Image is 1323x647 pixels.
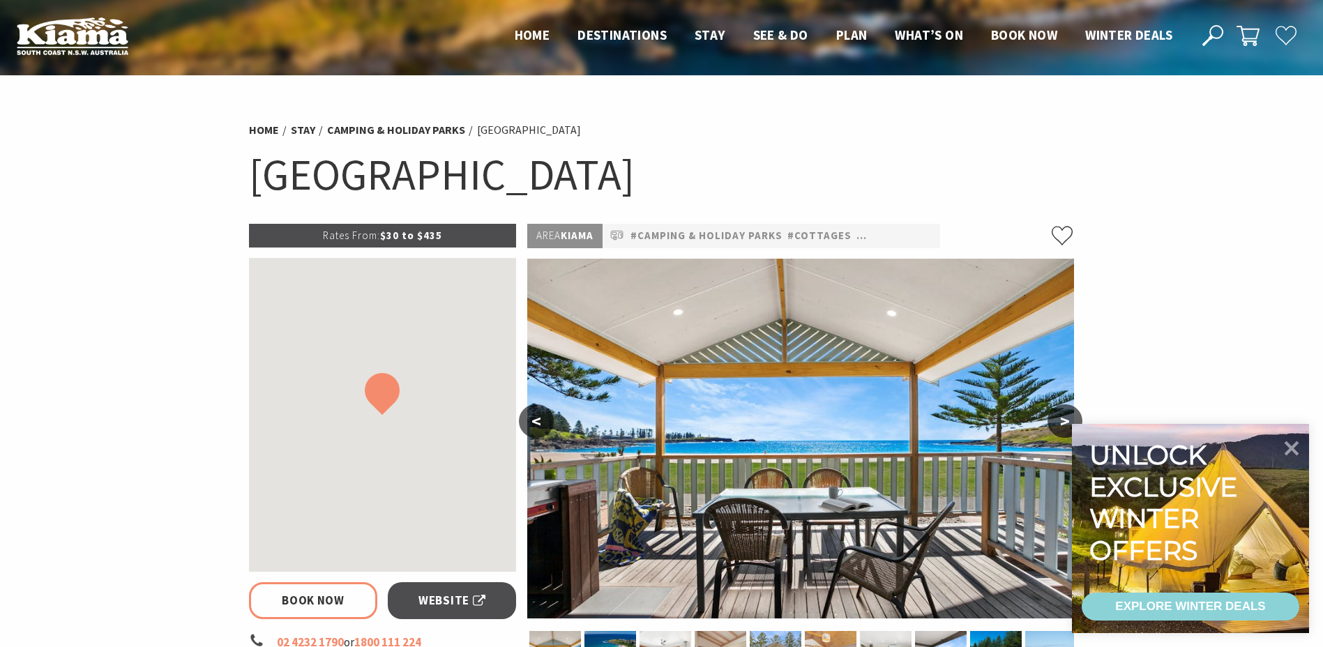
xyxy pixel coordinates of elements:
button: < [519,404,554,438]
p: Kiama [527,224,603,248]
a: Book Now [249,582,378,619]
a: Home [249,123,279,137]
span: Plan [836,26,868,43]
span: What’s On [895,26,963,43]
div: Unlock exclusive winter offers [1089,439,1243,566]
nav: Main Menu [501,24,1186,47]
button: > [1048,404,1082,438]
a: Website [388,582,517,619]
img: Kendalls on the Beach Holiday Park [527,259,1074,618]
a: #Cottages [787,227,852,245]
span: Book now [991,26,1057,43]
span: Area [536,229,561,242]
a: #Camping & Holiday Parks [630,227,783,245]
a: #Pet Friendly [856,227,937,245]
span: See & Do [753,26,808,43]
span: Rates From: [323,229,380,242]
h1: [GEOGRAPHIC_DATA] [249,146,1075,203]
a: Camping & Holiday Parks [327,123,465,137]
span: Website [418,591,485,610]
li: [GEOGRAPHIC_DATA] [477,121,581,139]
a: EXPLORE WINTER DEALS [1082,593,1299,621]
span: Destinations [577,26,667,43]
span: Home [515,26,550,43]
p: $30 to $435 [249,224,517,248]
div: EXPLORE WINTER DEALS [1115,593,1265,621]
span: Winter Deals [1085,26,1172,43]
img: Kiama Logo [17,17,128,55]
span: Stay [695,26,725,43]
a: Stay [291,123,315,137]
